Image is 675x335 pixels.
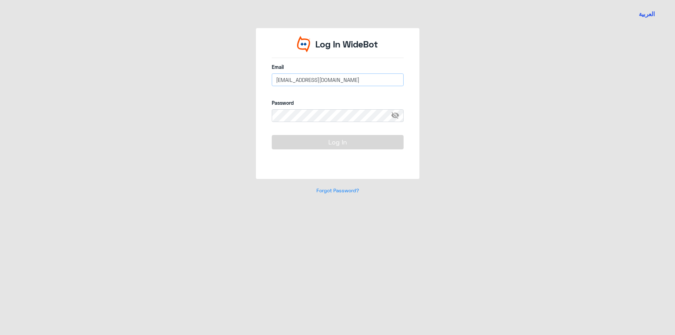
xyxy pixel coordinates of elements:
button: Log In [272,135,404,149]
p: Log In WideBot [315,38,378,51]
input: Enter your email here... [272,73,404,86]
label: Password [272,99,404,107]
label: Email [272,63,404,71]
a: Switch language [635,5,659,23]
button: العربية [639,10,655,19]
span: visibility_off [391,109,404,122]
a: Forgot Password? [316,187,359,193]
img: Widebot Logo [297,36,310,52]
